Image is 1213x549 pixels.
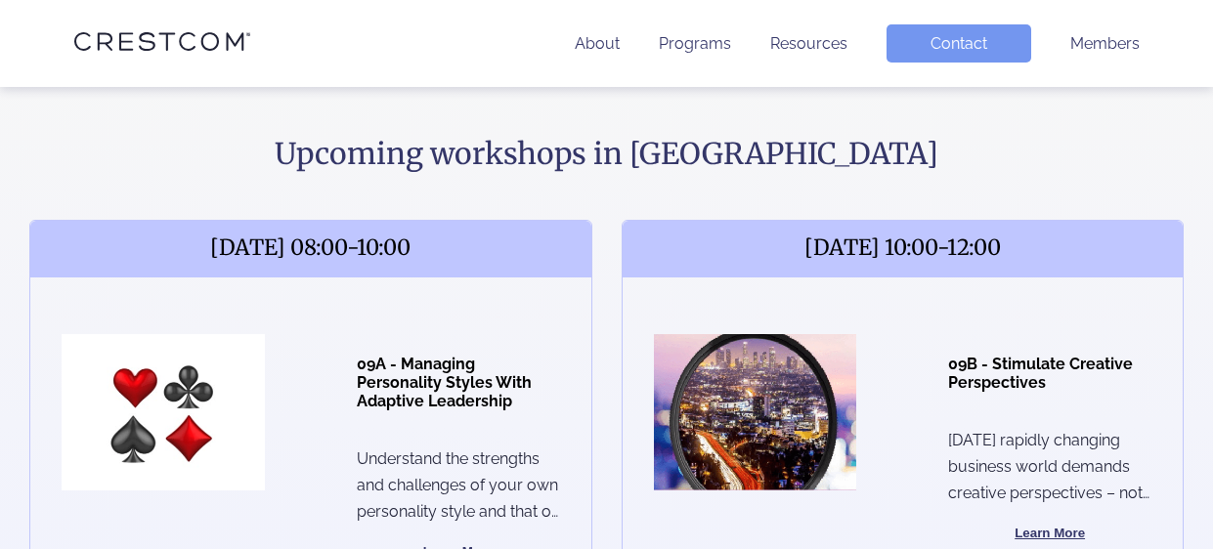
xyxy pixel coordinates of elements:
h4: 09B - Stimulate Creative Perspectives [948,355,1151,392]
img: location Image [62,334,265,490]
p: Understand the strengths and challenges of your own personality style and that of others. Learn h... [357,446,560,525]
img: location Image [654,334,857,490]
h2: Upcoming workshops in [GEOGRAPHIC_DATA] [29,135,1184,174]
a: Resources [770,34,847,53]
h4: 09A - Managing Personality Styles With Adaptive Leadership [357,355,560,410]
span: [DATE] 08:00-10:00 [30,221,591,277]
a: About [575,34,620,53]
p: [DATE] rapidly changing business world demands creative perspectives – not predictability and rep... [948,428,1151,506]
span: [DATE] 10:00-12:00 [623,221,1184,277]
a: Programs [659,34,731,53]
button: Learn More [948,522,1151,545]
a: Members [1070,34,1140,53]
a: Contact [887,24,1031,63]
